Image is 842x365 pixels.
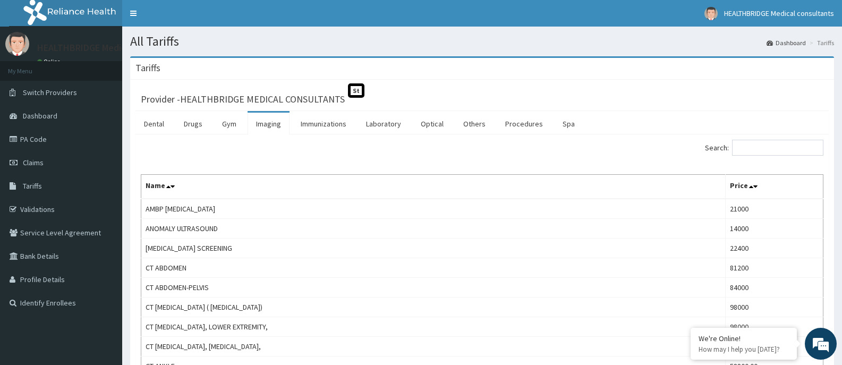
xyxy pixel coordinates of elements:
[726,317,823,337] td: 98000
[292,113,355,135] a: Immunizations
[174,5,200,31] div: Minimize live chat window
[141,219,726,239] td: ANOMALY ULTRASOUND
[726,258,823,278] td: 81200
[141,175,726,199] th: Name
[141,337,726,356] td: CT [MEDICAL_DATA], [MEDICAL_DATA],
[141,258,726,278] td: CT ABDOMEN
[141,278,726,298] td: CT ABDOMEN-PELVIS
[767,38,806,47] a: Dashboard
[135,113,173,135] a: Dental
[5,248,202,285] textarea: Type your message and hit 'Enter'
[554,113,583,135] a: Spa
[141,317,726,337] td: CT [MEDICAL_DATA], LOWER EXTREMITY,
[5,32,29,56] img: User Image
[248,113,290,135] a: Imaging
[62,113,147,220] span: We're online!
[23,88,77,97] span: Switch Providers
[175,113,211,135] a: Drugs
[704,7,718,20] img: User Image
[135,63,160,73] h3: Tariffs
[358,113,410,135] a: Laboratory
[497,113,551,135] a: Procedures
[412,113,452,135] a: Optical
[37,58,63,65] a: Online
[348,83,364,98] span: St
[726,199,823,219] td: 21000
[23,111,57,121] span: Dashboard
[732,140,823,156] input: Search:
[214,113,245,135] a: Gym
[23,181,42,191] span: Tariffs
[807,38,834,47] li: Tariffs
[20,53,43,80] img: d_794563401_company_1708531726252_794563401
[726,239,823,258] td: 22400
[699,334,789,343] div: We're Online!
[705,140,823,156] label: Search:
[726,278,823,298] td: 84000
[37,43,185,53] p: HEALTHBRIDGE Medical consultants
[455,113,494,135] a: Others
[141,298,726,317] td: CT [MEDICAL_DATA] ( [MEDICAL_DATA])
[23,158,44,167] span: Claims
[726,175,823,199] th: Price
[141,199,726,219] td: AMBP [MEDICAL_DATA]
[141,239,726,258] td: [MEDICAL_DATA] SCREENING
[724,9,834,18] span: HEALTHBRIDGE Medical consultants
[130,35,834,48] h1: All Tariffs
[726,219,823,239] td: 14000
[55,60,178,73] div: Chat with us now
[141,95,345,104] h3: Provider - HEALTHBRIDGE MEDICAL CONSULTANTS
[699,345,789,354] p: How may I help you today?
[726,298,823,317] td: 98000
